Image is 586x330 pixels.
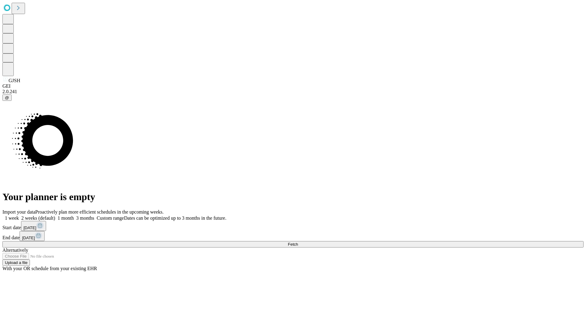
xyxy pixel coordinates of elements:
span: [DATE] [22,236,35,240]
div: Start date [2,221,584,231]
button: [DATE] [21,221,46,231]
span: [DATE] [24,226,36,230]
span: GJSH [9,78,20,83]
span: Dates can be optimized up to 3 months in the future. [124,215,226,221]
span: Import your data [2,209,35,215]
div: GEI [2,83,584,89]
button: Fetch [2,241,584,248]
div: End date [2,231,584,241]
span: 1 week [5,215,19,221]
span: 3 months [76,215,94,221]
span: Fetch [288,242,298,247]
span: Custom range [97,215,124,221]
button: [DATE] [20,231,45,241]
div: 2.0.241 [2,89,584,94]
span: Alternatively [2,248,28,253]
button: @ [2,94,12,101]
span: Proactively plan more efficient schedules in the upcoming weeks. [35,209,164,215]
span: 1 month [58,215,74,221]
span: @ [5,95,9,100]
span: 2 weeks (default) [21,215,55,221]
h1: Your planner is empty [2,191,584,203]
span: With your OR schedule from your existing EHR [2,266,97,271]
button: Upload a file [2,259,30,266]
